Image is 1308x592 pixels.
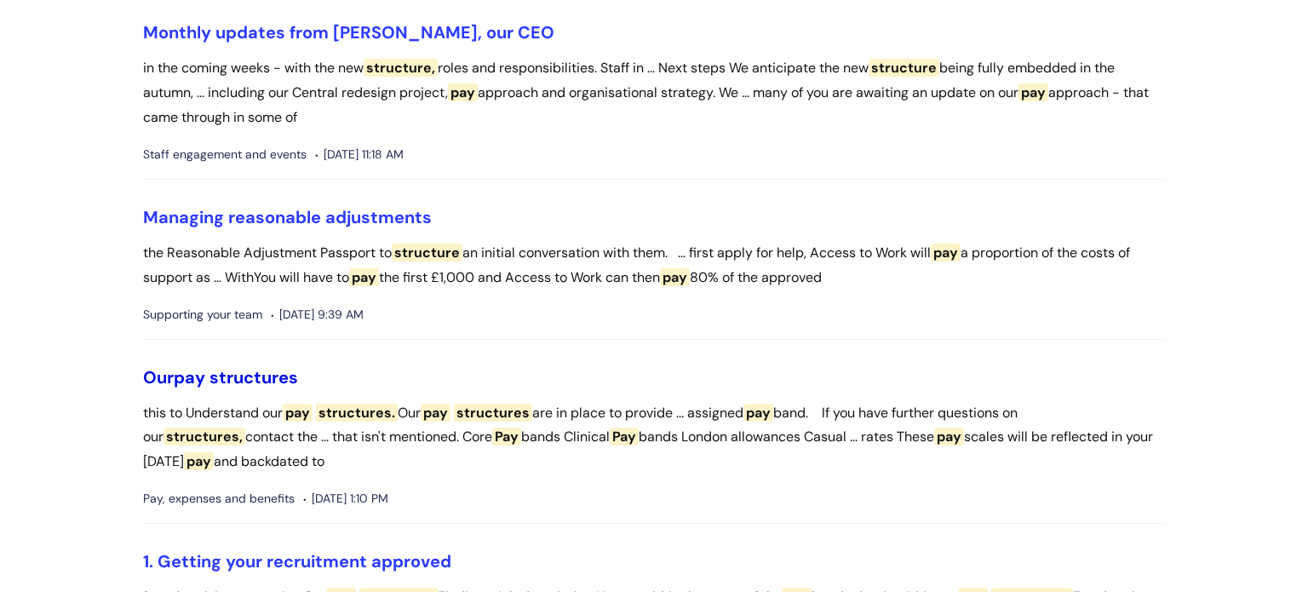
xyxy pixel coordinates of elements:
span: [DATE] 11:18 AM [315,144,404,165]
p: the Reasonable Adjustment Passport to an initial conversation with them. ... first apply for help... [143,241,1165,290]
span: pay [743,404,773,422]
span: Pay [610,428,639,445]
span: Staff engagement and events [143,144,307,165]
span: pay [448,83,478,101]
span: pay [931,244,961,262]
p: this to Understand our Our are in place to provide ... assigned band. If you have further questio... [143,401,1165,474]
span: [DATE] 1:10 PM [303,488,388,509]
span: pay [174,366,205,388]
span: pay [283,404,313,422]
a: Ourpay structures [143,366,298,388]
span: pay [660,268,690,286]
span: Supporting your team [143,304,262,325]
span: Pay, expenses and benefits [143,488,295,509]
span: pay [1018,83,1048,101]
a: Managing reasonable adjustments [143,206,432,228]
span: pay [421,404,450,422]
span: structure, [364,59,438,77]
span: pay [184,452,214,470]
span: structures [454,404,532,422]
span: structure [869,59,939,77]
span: pay [934,428,964,445]
p: in the coming weeks - with the new roles and responsibilities. Staff in ... Next steps We anticip... [143,56,1165,129]
span: Pay [492,428,521,445]
a: 1. Getting your recruitment approved [143,550,451,572]
a: Monthly updates from [PERSON_NAME], our CEO [143,21,554,43]
span: structures. [316,404,398,422]
span: pay [349,268,379,286]
span: structures, [163,428,245,445]
span: structures [209,366,298,388]
span: structure [392,244,462,262]
span: [DATE] 9:39 AM [271,304,364,325]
